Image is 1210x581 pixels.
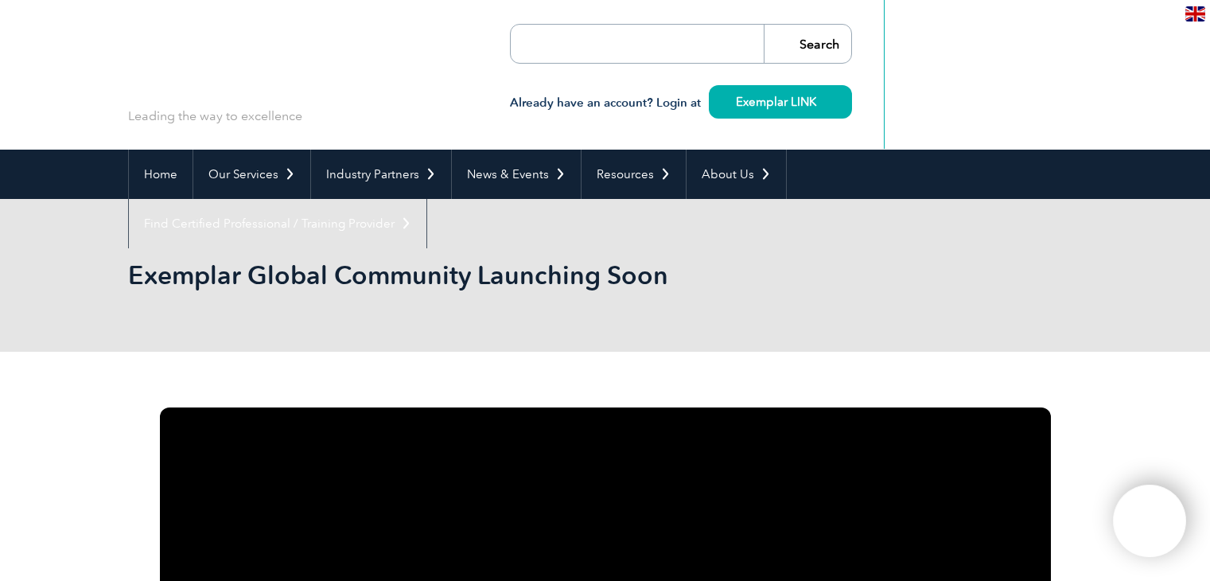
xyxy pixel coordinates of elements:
a: Exemplar LINK [709,85,852,119]
a: Find Certified Professional / Training Provider [129,199,426,248]
h3: Already have an account? Login at [510,93,852,113]
a: Industry Partners [311,150,451,199]
a: About Us [687,150,786,199]
a: News & Events [452,150,581,199]
h2: Exemplar Global Community Launching Soon [128,263,796,288]
img: en [1185,6,1205,21]
a: Our Services [193,150,310,199]
img: svg+xml;nitro-empty-id=MTMzODoxMTY=-1;base64,PHN2ZyB2aWV3Qm94PSIwIDAgNDAwIDQwMCIgd2lkdGg9IjQwMCIg... [1130,501,1169,541]
a: Home [129,150,193,199]
a: Resources [582,150,686,199]
input: Search [764,25,851,63]
p: Leading the way to excellence [128,107,302,125]
img: svg+xml;nitro-empty-id=MzUxOjIzMg==-1;base64,PHN2ZyB2aWV3Qm94PSIwIDAgMTEgMTEiIHdpZHRoPSIxMSIgaGVp... [816,97,825,106]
